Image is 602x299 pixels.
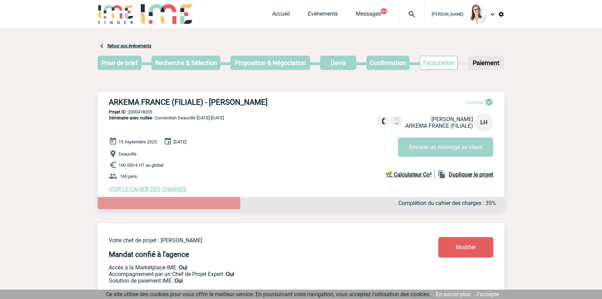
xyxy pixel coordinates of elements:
span: [PERSON_NAME] [431,116,473,123]
b: Oui [226,271,234,277]
span: Séminaire avec nuitée [109,115,152,120]
span: ARKEMA FRANCE (FILIALE) [405,123,473,129]
b: 🌿 Calculateur Co² [385,171,432,178]
span: 15 Septembre 2025 [119,139,157,144]
a: Messages [356,10,381,20]
img: fixe.png [380,118,387,124]
span: 100 000 € HT au global [119,163,163,168]
img: 122719-0.jpg [467,5,487,24]
p: Facturation [420,56,457,69]
a: J'accepte [475,291,499,298]
span: Confirmé [466,100,483,105]
p: Votre chef de projet : [PERSON_NAME] [109,237,397,244]
button: 99+ [380,8,387,14]
a: En savoir plus [436,291,470,298]
span: [DATE] [173,139,186,144]
img: IME-Finder [98,4,134,24]
span: 160 pers. [120,174,138,179]
p: Recherche & Sélection [152,56,220,69]
p: Devis [321,56,356,69]
b: Dupliquer le projet [449,171,493,178]
span: [PERSON_NAME] [432,12,463,17]
b: Projet ID : [109,109,128,115]
b: Oui [179,264,187,271]
p: Paiement [469,56,503,69]
p: Confirmation [367,56,409,69]
a: Retour aux événements [107,44,151,48]
p: 2000418205 [98,109,504,115]
span: Deauville [119,151,137,157]
p: Proposition & Négociation [231,56,309,69]
p: Prise de brief [98,56,141,69]
img: file_copy-black-24dp.png [438,170,446,179]
a: Evénements [308,10,338,20]
p: Accès à la Marketplace IME : [109,264,397,271]
span: - Convention Deauville [DATE]-[DATE] [109,115,224,120]
h3: ARKEMA FRANCE (FILIALE) - [PERSON_NAME] [109,98,317,107]
h4: Mandat confié à l'agence [109,250,189,259]
p: Conformité aux process achat client, Prise en charge de la facturation, Mutualisation de plusieur... [109,277,397,284]
img: portable.png [393,118,400,124]
a: Accueil [272,10,290,20]
button: Envoyer un message au client [398,137,493,157]
span: Ce site utilise des cookies pour vous offrir le meilleur service. En poursuivant votre navigation... [106,291,431,298]
a: VOIR LE CAHIER DES CHARGES [109,186,187,192]
p: Prestation payante [109,271,397,277]
b: Oui [174,277,183,284]
span: Modifier [456,244,476,251]
a: 🌿 Calculateur Co² [385,170,435,179]
span: LH [480,119,487,126]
